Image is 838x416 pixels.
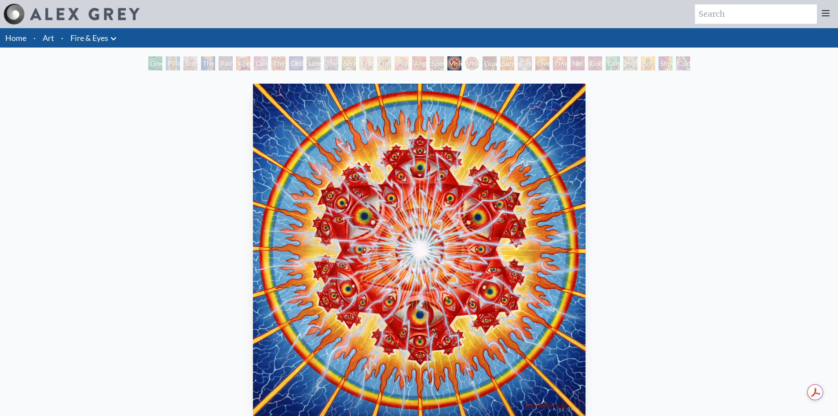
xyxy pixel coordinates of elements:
div: Liberation Through Seeing [307,56,321,70]
div: Rainbow Eye Ripple [219,56,233,70]
div: The Seer [324,56,338,70]
div: Seraphic Transport Docking on the Third Eye [342,56,356,70]
div: Spectral Lotus [430,56,444,70]
div: Aperture [236,56,250,70]
div: Cannabis Sutra [254,56,268,70]
div: Sol Invictus [641,56,655,70]
div: Guardian of Infinite Vision [483,56,497,70]
div: Psychomicrograph of a Fractal Paisley Cherub Feather Tip [395,56,409,70]
div: Collective Vision [289,56,303,70]
div: The Torch [201,56,215,70]
div: Study for the Great Turn [183,56,198,70]
div: Third Eye Tears of Joy [271,56,285,70]
li: · [30,28,39,48]
a: Home [5,33,26,43]
div: Vision Crystal [447,56,461,70]
div: Pillar of Awareness [166,56,180,70]
div: Shpongled [659,56,673,70]
a: Art [43,32,54,44]
div: Vision [PERSON_NAME] [465,56,479,70]
div: Higher Vision [623,56,637,70]
div: Cuddle [676,56,690,70]
div: Sunyata [500,56,514,70]
div: Green Hand [148,56,162,70]
div: Fractal Eyes [359,56,373,70]
div: One [553,56,567,70]
a: Fire & Eyes [70,32,108,44]
div: Net of Being [571,56,585,70]
div: Godself [588,56,602,70]
input: Search [695,4,817,24]
div: Cosmic Elf [518,56,532,70]
div: Cannafist [606,56,620,70]
li: · [58,28,67,48]
div: Angel Skin [412,56,426,70]
div: Ophanic Eyelash [377,56,391,70]
div: Oversoul [535,56,549,70]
